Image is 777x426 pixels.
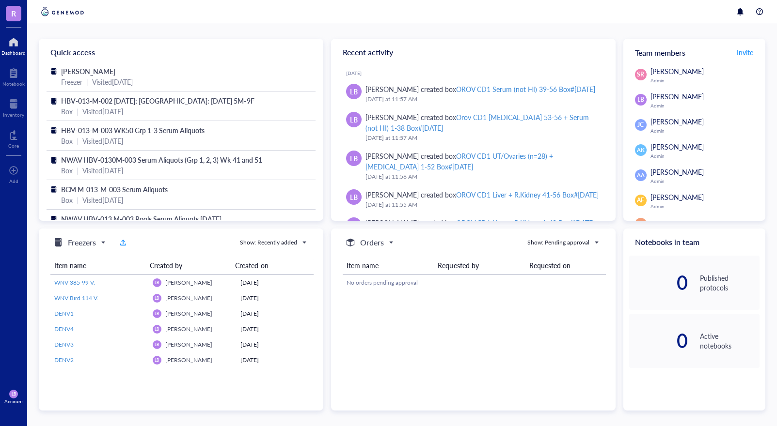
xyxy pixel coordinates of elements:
div: [DATE] at 11:57 AM [365,133,600,143]
div: [DATE] [240,278,310,287]
div: Visited [DATE] [82,165,123,176]
span: NWAV HBV-013 M-003 Pools Serum Aliquots [DATE] [61,214,222,224]
div: Notebook [2,81,25,87]
div: Box [61,136,73,146]
span: [PERSON_NAME] [165,309,212,318]
span: [PERSON_NAME] [650,91,704,101]
span: [PERSON_NAME] [650,219,704,228]
span: LB [155,342,159,347]
span: [PERSON_NAME] [650,167,704,177]
span: Invite [737,47,753,57]
div: OROV CD1 UT/Ovaries (n=28) + [MEDICAL_DATA] 1-52 Box#[DATE] [365,151,554,171]
a: Core [8,127,19,149]
a: DENV1 [54,309,145,318]
a: LB[PERSON_NAME] created boxOROV CD1 Liver + R.Kidney 41-56 Box#[DATE][DATE] at 11:55 AM [339,185,608,213]
a: DENV2 [54,356,145,365]
span: AF [637,196,644,205]
div: Box [61,106,73,117]
div: Notebooks in team [623,228,765,256]
a: LB[PERSON_NAME] created boxOROV CD1 Serum (not HI) 39-56 Box#[DATE][DATE] at 11:57 AM [339,80,608,108]
span: [PERSON_NAME] [165,278,212,287]
span: AK [637,146,644,154]
span: NWAV HBV-0130M-003 Serum Aliquots (Grp 1, 2, 3) Wk 41 and 51 [61,155,262,165]
div: [DATE] [240,356,310,365]
div: Core [8,143,19,149]
th: Created by [146,257,231,274]
span: DENV1 [54,309,74,318]
div: [DATE] [240,325,310,334]
span: LB [350,153,358,164]
div: [PERSON_NAME] created box [365,112,600,133]
th: Requested by [434,257,525,274]
div: OROV CD1 Serum (not HI) 39-56 Box#[DATE] [456,84,595,94]
a: Notebook [2,65,25,87]
a: LB[PERSON_NAME] created boxOROV CD1 UT/Ovaries (n=28) + [MEDICAL_DATA] 1-52 Box#[DATE][DATE] at 1... [339,147,608,185]
div: Quick access [39,39,323,66]
span: DENV3 [54,340,74,349]
a: WNV 385-99 V. [54,278,145,287]
div: Published protocols [700,273,760,292]
span: [PERSON_NAME] [165,356,212,364]
div: [DATE] [240,340,310,349]
div: Admin [650,77,760,83]
div: OROV CD1 Liver + R.Kidney 41-56 Box#[DATE] [456,190,599,199]
span: JC [637,121,644,129]
span: DENV2 [54,356,74,364]
span: LB [350,114,358,125]
div: Active notebooks [700,331,760,350]
span: R [11,7,16,19]
a: WNV Bird 114 V. [54,294,145,303]
button: Invite [736,45,754,60]
div: [DATE] at 11:57 AM [365,94,600,104]
div: Admin [650,153,760,159]
div: | [77,195,79,205]
div: [DATE] [346,70,608,76]
th: Created on [231,257,306,274]
div: Inventory [3,112,24,118]
span: LB [155,296,159,301]
span: [PERSON_NAME] [61,66,115,76]
span: HBV-013-M-003 WK50 Grp 1-3 Serum Aliquots [61,125,205,135]
span: HBV-013-M-002 [DATE]; [GEOGRAPHIC_DATA]: [DATE] 5M-9F [61,96,254,106]
div: Box [61,195,73,205]
div: | [86,76,88,87]
span: [PERSON_NAME] [165,325,212,333]
span: [PERSON_NAME] [650,66,704,76]
div: Show: Pending approval [527,238,589,247]
th: Requested on [525,257,606,274]
div: [DATE] [240,309,310,318]
span: [PERSON_NAME] [165,340,212,349]
div: [DATE] at 11:56 AM [365,172,600,182]
div: Visited [DATE] [82,195,123,205]
div: Admin [650,178,760,184]
span: LB [350,192,358,202]
div: Show: Recently added [240,238,297,247]
div: [PERSON_NAME] created box [365,151,600,172]
a: DENV4 [54,325,145,334]
div: Team members [623,39,765,66]
span: LB [155,280,159,285]
div: Admin [650,128,760,134]
span: LB [11,392,16,396]
div: Freezer [61,76,82,87]
img: genemod-logo [39,6,86,17]
div: | [77,106,79,117]
div: [DATE] at 11:55 AM [365,200,600,210]
span: WNV 385-99 V. [54,278,95,287]
a: LB[PERSON_NAME] created boxOrov CD1 [MEDICAL_DATA] 53-56 + Serum (not HI) 1-38 Box#[DATE][DATE] a... [339,108,608,147]
div: 0 [629,333,689,349]
div: | [77,136,79,146]
span: LB [637,95,644,104]
span: [PERSON_NAME] [650,117,704,126]
div: Admin [650,103,760,108]
th: Item name [50,257,146,274]
span: [PERSON_NAME] [650,192,704,202]
span: WNV Bird 114 V. [54,294,98,302]
span: [PERSON_NAME] [165,294,212,302]
div: [DATE] [240,294,310,303]
div: No orders pending approval [347,278,602,287]
a: DENV3 [54,340,145,349]
div: Admin [650,203,760,209]
span: LB [155,311,159,316]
